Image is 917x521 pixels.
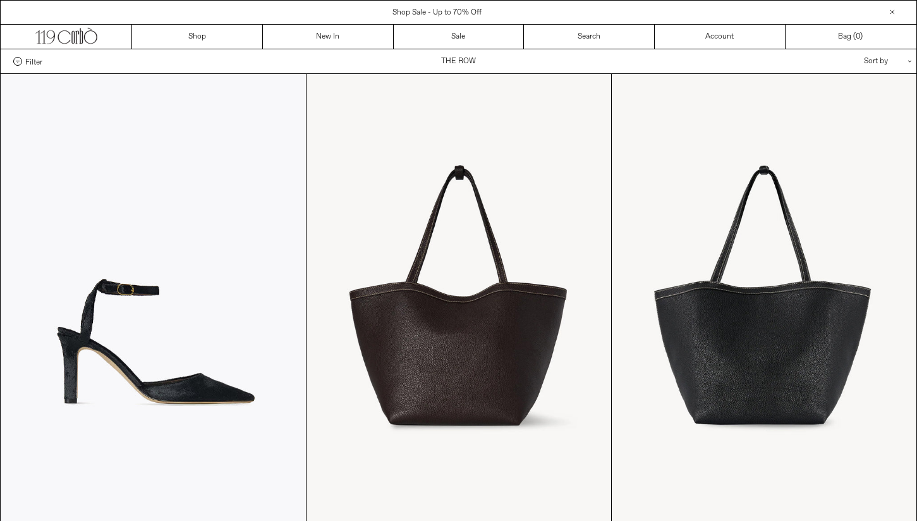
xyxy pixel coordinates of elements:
[524,25,655,49] a: Search
[655,25,786,49] a: Account
[856,31,863,42] span: )
[25,57,42,66] span: Filter
[132,25,263,49] a: Shop
[263,25,394,49] a: New In
[856,32,860,42] span: 0
[392,8,482,18] a: Shop Sale - Up to 70% Off
[786,25,916,49] a: Bag ()
[790,49,904,73] div: Sort by
[394,25,525,49] a: Sale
